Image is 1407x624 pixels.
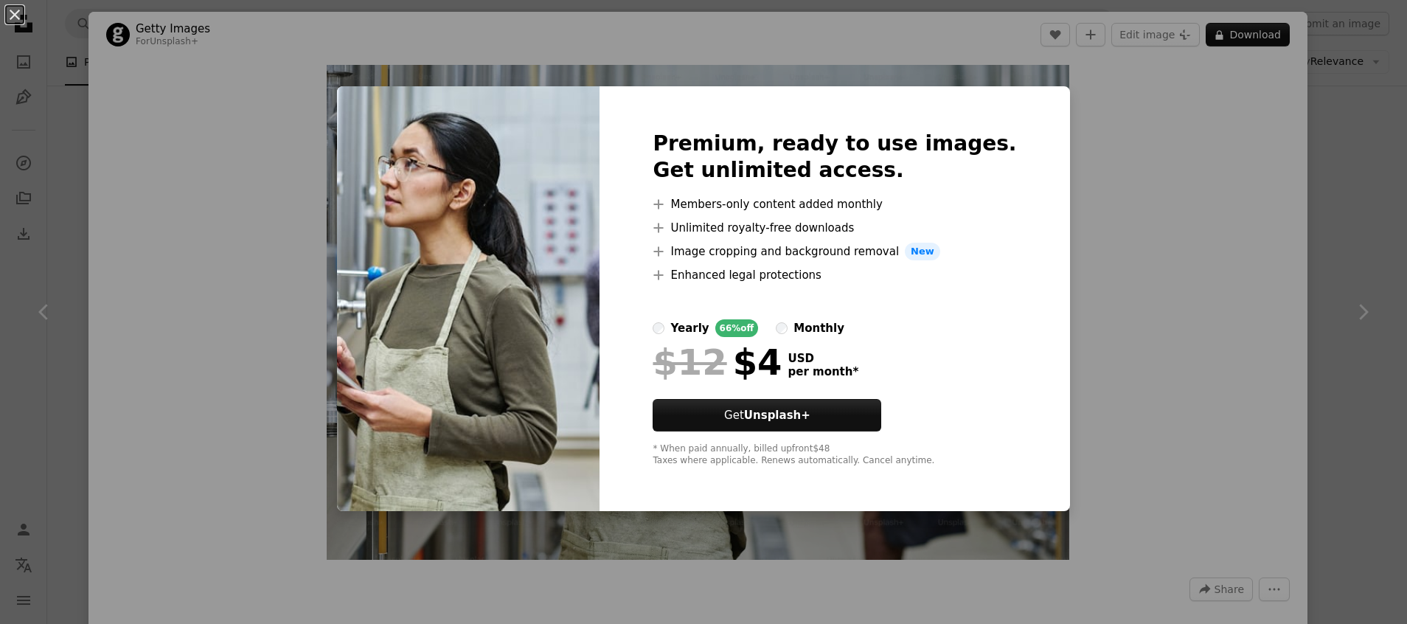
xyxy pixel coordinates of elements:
[670,319,709,337] div: yearly
[653,343,782,381] div: $4
[653,343,726,381] span: $12
[776,322,788,334] input: monthly
[715,319,759,337] div: 66% off
[653,322,664,334] input: yearly66%off
[653,219,1016,237] li: Unlimited royalty-free downloads
[653,243,1016,260] li: Image cropping and background removal
[653,131,1016,184] h2: Premium, ready to use images. Get unlimited access.
[653,195,1016,213] li: Members-only content added monthly
[793,319,844,337] div: monthly
[653,266,1016,284] li: Enhanced legal protections
[788,352,858,365] span: USD
[744,409,810,422] strong: Unsplash+
[337,86,600,511] img: premium_photo-1682148305697-825b02a9aa6e
[653,399,881,431] button: GetUnsplash+
[905,243,940,260] span: New
[788,365,858,378] span: per month *
[653,443,1016,467] div: * When paid annually, billed upfront $48 Taxes where applicable. Renews automatically. Cancel any...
